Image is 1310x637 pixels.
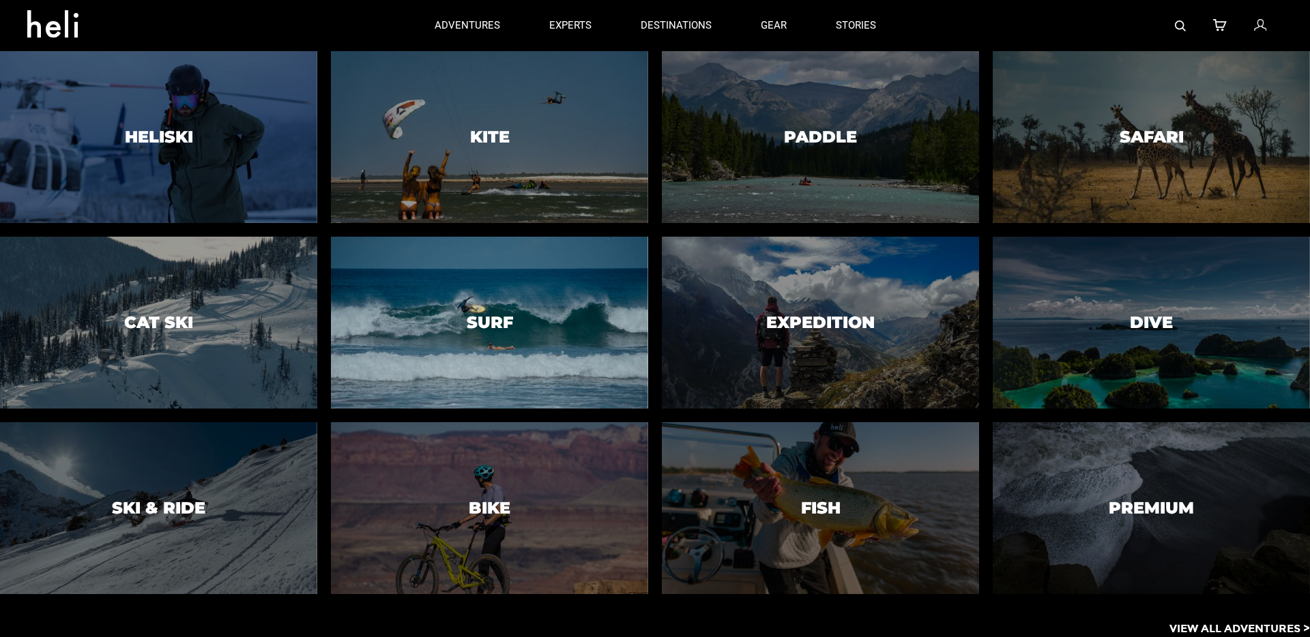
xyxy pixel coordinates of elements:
p: experts [549,18,592,33]
p: destinations [641,18,712,33]
a: PremiumPremium image [993,422,1310,594]
h3: Premium [1109,499,1194,517]
h3: Fish [801,499,841,517]
p: View All Adventures > [1169,621,1310,637]
h3: Paddle [784,128,857,146]
h3: Ski & Ride [112,499,205,517]
h3: Kite [470,128,510,146]
h3: Surf [467,314,513,331]
h3: Expedition [766,314,875,331]
img: search-bar-icon.svg [1175,20,1186,31]
h3: Heliski [125,128,193,146]
h3: Cat Ski [124,314,193,331]
p: adventures [435,18,500,33]
h3: Safari [1120,128,1184,146]
h3: Dive [1130,314,1173,331]
h3: Bike [469,499,510,517]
